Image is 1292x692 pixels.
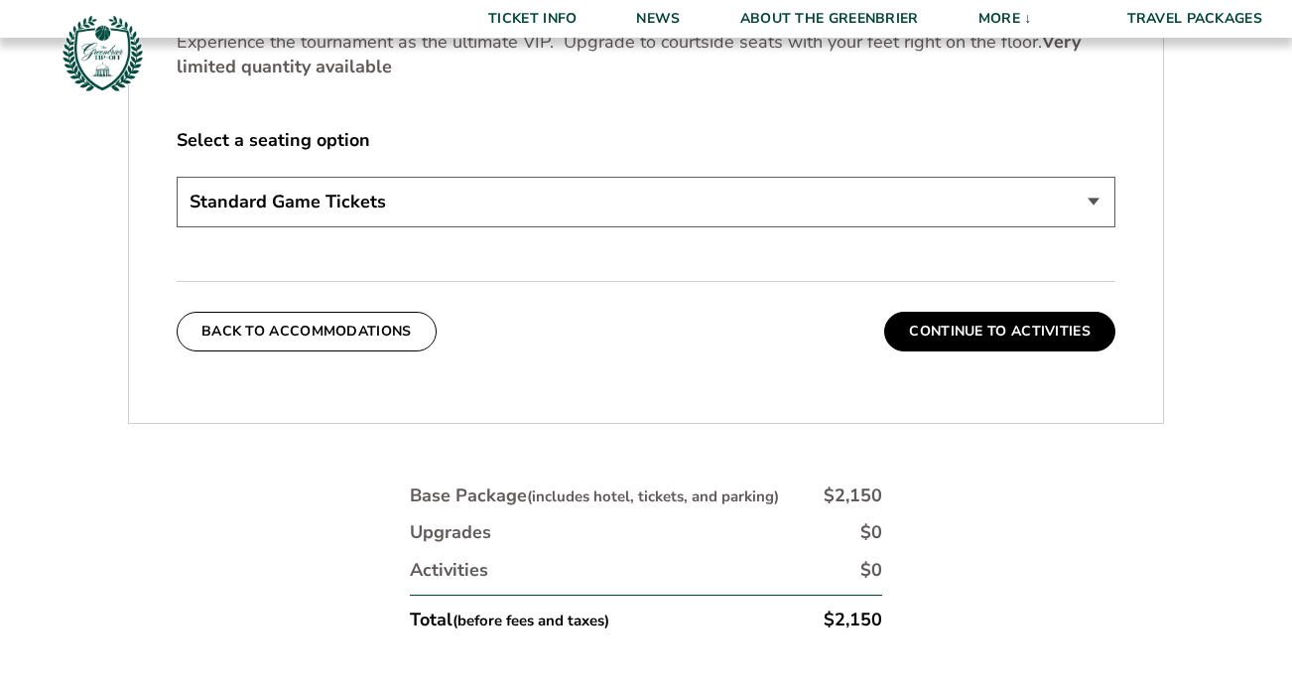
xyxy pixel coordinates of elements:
[452,611,609,630] small: (before fees and taxes)
[60,10,146,96] img: Greenbrier Tip-Off
[824,608,882,632] div: $2,150
[177,30,1081,78] strong: Very limited quantity available
[177,30,1115,79] p: Experience the tournament as the ultimate VIP. Upgrade to courtside seats with your feet right on...
[177,128,1115,153] label: Select a seating option
[410,520,491,545] div: Upgrades
[860,520,882,545] div: $0
[177,312,437,351] button: Back To Accommodations
[410,608,609,632] div: Total
[824,484,882,508] div: $2,150
[860,558,882,583] div: $0
[527,486,779,506] small: (includes hotel, tickets, and parking)
[410,558,488,583] div: Activities
[884,312,1115,351] button: Continue To Activities
[410,484,779,508] div: Base Package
